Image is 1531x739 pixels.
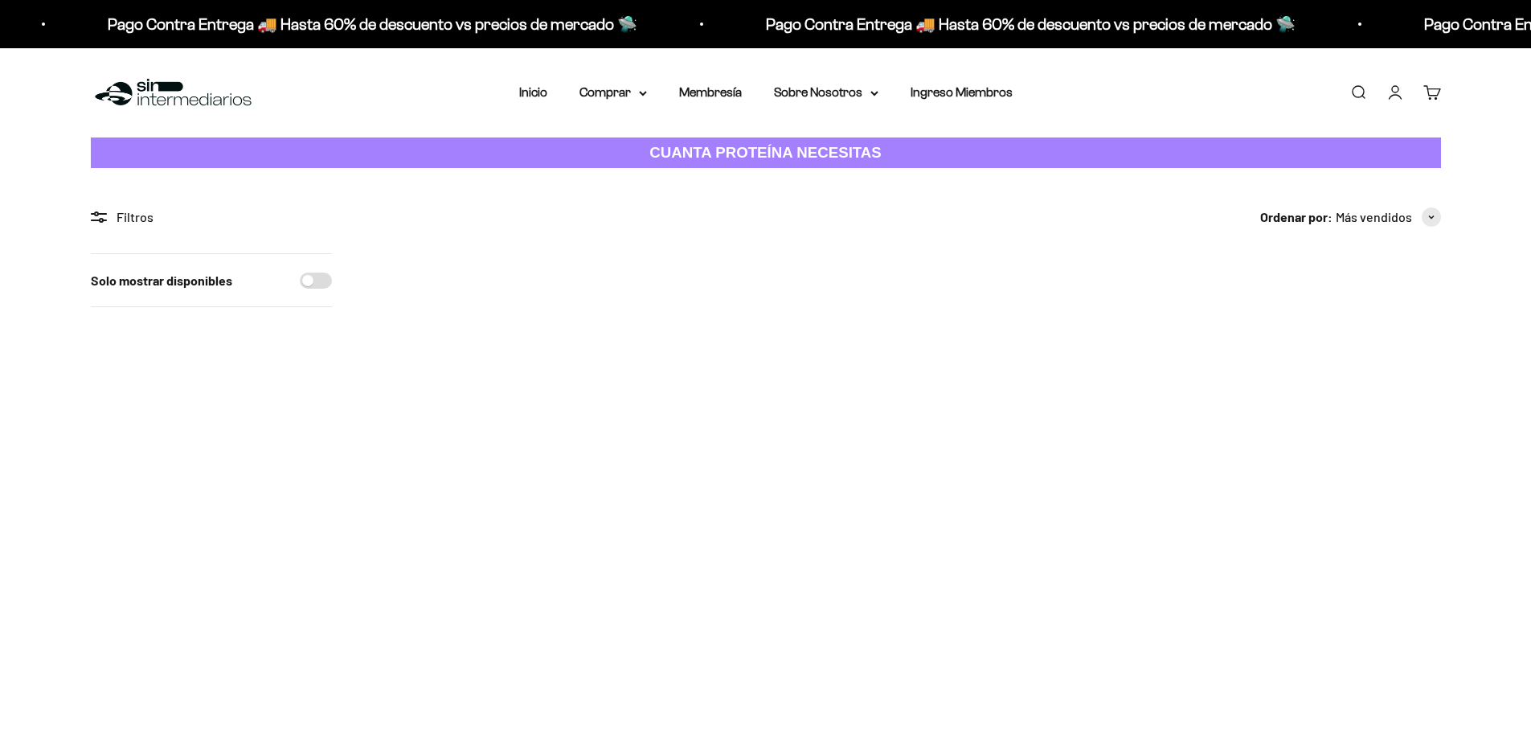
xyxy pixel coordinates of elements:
a: Inicio [519,85,547,99]
a: Ingreso Miembros [911,85,1013,99]
a: Membresía [679,85,742,99]
summary: Sobre Nosotros [774,82,878,103]
div: Filtros [91,207,332,228]
span: Ordenar por: [1260,207,1332,228]
button: Más vendidos [1336,207,1441,228]
summary: Comprar [579,82,647,103]
strong: CUANTA PROTEÍNA NECESITAS [649,144,882,161]
p: Pago Contra Entrega 🚚 Hasta 60% de descuento vs precios de mercado 🛸 [108,11,637,37]
span: Más vendidos [1336,207,1412,228]
label: Solo mostrar disponibles [91,270,232,291]
a: CUANTA PROTEÍNA NECESITAS [91,138,1441,169]
p: Pago Contra Entrega 🚚 Hasta 60% de descuento vs precios de mercado 🛸 [766,11,1296,37]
